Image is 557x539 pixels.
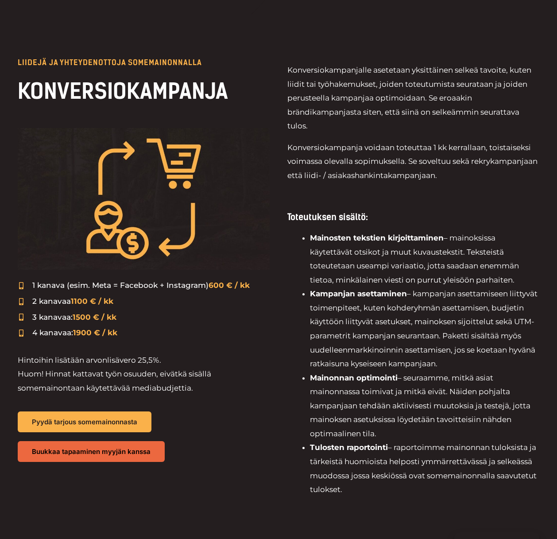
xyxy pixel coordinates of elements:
[32,419,137,425] span: Pyydä tarjous somemainonnasta
[73,313,116,322] span: 1500 € / kk
[73,328,117,337] span: 1900 € / kk
[71,297,113,306] span: 1100 € / kk
[209,281,250,290] span: 600 € / kk
[30,279,250,293] span: 1 kanava (esim. Meta = Facebook + Instagram)
[30,310,116,325] span: 3 kanavaa:
[18,353,270,396] p: Hintoihin lisätään arvonlisävero 25,5%. Huom! Hinnat kattavat työn osuuden, eivätkä sisällä somem...
[32,448,151,455] span: Buukkaa tapaaminen myyjän kanssa
[18,441,165,462] a: Buukkaa tapaaminen myyjän kanssa
[30,326,117,340] span: 4 kanavaa:
[18,128,270,270] img: Somemainonta: konversiokampanja
[310,289,407,298] strong: Kampanjan asettaminen
[310,441,539,496] li: – raportoimme mainonnan tuloksista ja tärkeistä huomioista helposti ymmärrettävässä ja selkeässä ...
[310,233,444,242] strong: Mainosten tekstien kirjoittaminen
[18,59,270,66] p: LIIDEJÄ JA YHTEYDENOTTOJA SOMEMAINONNALLA
[287,63,539,133] p: Konversiokampanjalle asetetaan yksittäinen selkeä tavoite, kuten liidit tai työhakemukset, joiden...
[30,295,113,309] span: 2 kanavaa
[310,231,539,287] li: – mainoksissa käytettävät otsikot ja muut kuvaustekstit. Teksteistä toteutetaan useampi variaatio...
[18,411,151,432] a: Pyydä tarjous somemainonnasta
[287,212,368,222] strong: Toteutuksen sisältö:
[18,78,270,105] h2: KONVERSIOKAMPANJA
[310,371,539,441] li: – seuraamme, mitkä asiat mainonnassa toimivat ja mitkä eivät. Näiden pohjalta kampanjaan tehdään ...
[310,373,398,382] strong: Mainonnan optimointi
[310,443,388,452] strong: Tulosten raportointi
[310,287,539,371] li: – kampanjan asettamiseen liittyvät toimenpiteet, kuten kohderyhmän asettamisen, budjetin käyttöön...
[287,143,538,180] span: Konversiokampanja voidaan toteuttaa 1 kk kerrallaan, toistaiseksi voimassa olevalla sopimuksella....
